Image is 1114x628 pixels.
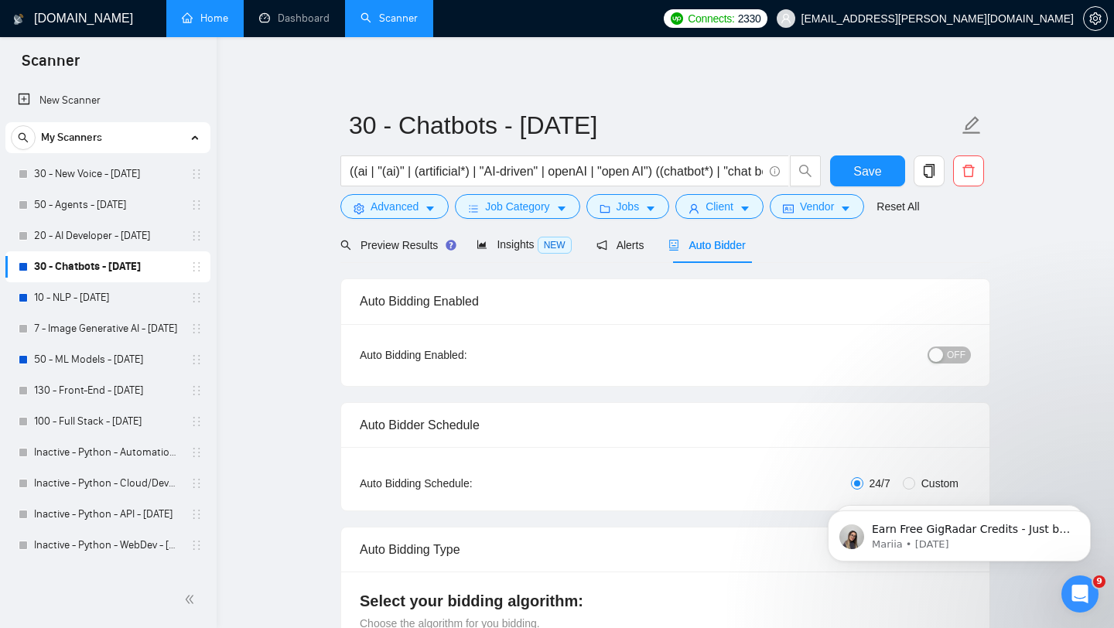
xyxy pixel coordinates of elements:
span: search [340,240,351,251]
button: delete [953,155,984,186]
a: Inactive - Python - WebDev - [DATE] [34,530,181,561]
span: double-left [184,592,200,607]
span: Scanner [9,49,92,82]
span: holder [190,384,203,397]
a: 30 - New Voice - [DATE] [34,159,181,189]
div: Auto Bidding Schedule: [360,475,563,492]
span: delete [954,164,983,178]
span: holder [190,323,203,335]
span: folder [600,203,610,214]
div: Auto Bidding Type [360,527,971,572]
iframe: Intercom notifications message [805,478,1114,586]
button: settingAdvancedcaret-down [340,194,449,219]
span: user [689,203,699,214]
span: copy [914,164,944,178]
span: holder [190,168,203,180]
div: Tooltip anchor [444,238,458,252]
a: New Scanner [18,85,198,116]
span: Advanced [371,198,419,215]
span: Jobs [617,198,640,215]
img: logo [13,7,24,32]
span: holder [190,230,203,242]
span: search [791,164,820,178]
a: 7 - Image Generative AI - [DATE] [34,313,181,344]
span: caret-down [840,203,851,214]
button: search [790,155,821,186]
span: Job Category [485,198,549,215]
a: homeHome [182,12,228,25]
span: OFF [947,346,965,363]
span: setting [1084,12,1107,25]
button: idcardVendorcaret-down [770,194,864,219]
span: Client [706,198,733,215]
span: Connects: [688,10,734,27]
span: NEW [538,237,572,254]
iframe: Intercom live chat [1061,575,1099,613]
span: Auto Bidder [668,239,745,251]
a: dashboardDashboard [259,12,330,25]
span: holder [190,261,203,273]
span: idcard [783,203,794,214]
button: barsJob Categorycaret-down [455,194,579,219]
span: Custom [915,475,965,492]
button: userClientcaret-down [675,194,764,219]
div: Auto Bidding Enabled [360,279,971,323]
a: setting [1083,12,1108,25]
span: info-circle [770,166,780,176]
div: Auto Bidding Enabled: [360,346,563,363]
span: robot [668,240,679,251]
span: holder [190,353,203,366]
span: holder [190,292,203,304]
span: My Scanners [41,122,102,153]
span: 24/7 [863,475,897,492]
a: Inactive - Python - Cloud/DevOps - [DATE] [34,468,181,499]
span: user [781,13,791,24]
img: upwork-logo.png [671,12,683,25]
a: 50 - Agents - [DATE] [34,189,181,220]
span: bars [468,203,479,214]
button: folderJobscaret-down [586,194,670,219]
a: Inactive - Python - Automation - [DATE] [34,437,181,468]
span: holder [190,570,203,582]
a: 20 - AI Developer - [DATE] [34,220,181,251]
button: search [11,125,36,150]
span: holder [190,508,203,520]
a: 50 - ML Models - [DATE] [34,344,181,375]
a: 10 - NLP - [DATE] [34,282,181,313]
span: Insights [477,238,571,251]
button: copy [914,155,945,186]
a: 100 - Full Stack - [DATE] [34,406,181,437]
span: caret-down [645,203,656,214]
span: notification [596,240,607,251]
span: caret-down [740,203,750,214]
input: Scanner name... [349,106,959,145]
span: setting [354,203,364,214]
span: caret-down [425,203,436,214]
li: New Scanner [5,85,210,116]
a: searchScanner [361,12,418,25]
h4: Select your bidding algorithm: [360,590,971,612]
span: Save [853,162,881,181]
button: Save [830,155,905,186]
span: edit [962,115,982,135]
a: 21 - Design - Healthcare - [DATE] [34,561,181,592]
span: 2330 [738,10,761,27]
span: Preview Results [340,239,452,251]
span: 9 [1093,575,1105,588]
span: holder [190,446,203,459]
span: holder [190,539,203,551]
span: holder [190,199,203,211]
a: Reset All [877,198,919,215]
span: area-chart [477,239,487,250]
span: Vendor [800,198,834,215]
span: search [12,132,35,143]
button: setting [1083,6,1108,31]
a: 30 - Chatbots - [DATE] [34,251,181,282]
div: Auto Bidder Schedule [360,403,971,447]
a: Inactive - Python - API - [DATE] [34,499,181,530]
span: Alerts [596,239,644,251]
